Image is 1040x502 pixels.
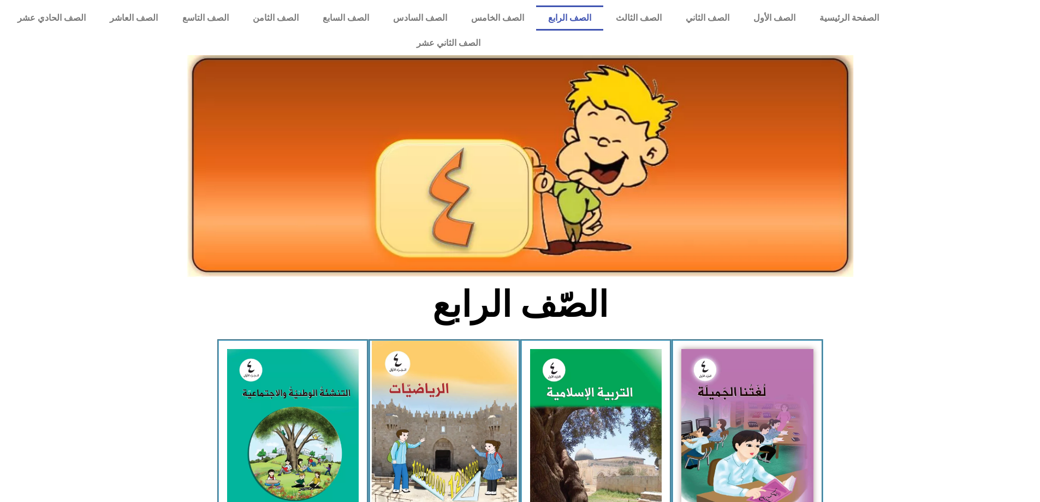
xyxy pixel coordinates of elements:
a: الصف السادس [381,5,459,31]
h2: الصّف الرابع [340,284,700,326]
a: الصفحة الرئيسية [807,5,891,31]
a: الصف الثامن [241,5,311,31]
a: الصف السابع [311,5,381,31]
a: الصف الثاني عشر [5,31,891,56]
a: الصف الحادي عشر [5,5,98,31]
a: الصف الأول [741,5,807,31]
a: الصف الخامس [459,5,536,31]
a: الصف الرابع [536,5,603,31]
a: الصف الثالث [603,5,673,31]
a: الصف الثاني [674,5,741,31]
a: الصف العاشر [98,5,170,31]
a: الصف التاسع [170,5,240,31]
